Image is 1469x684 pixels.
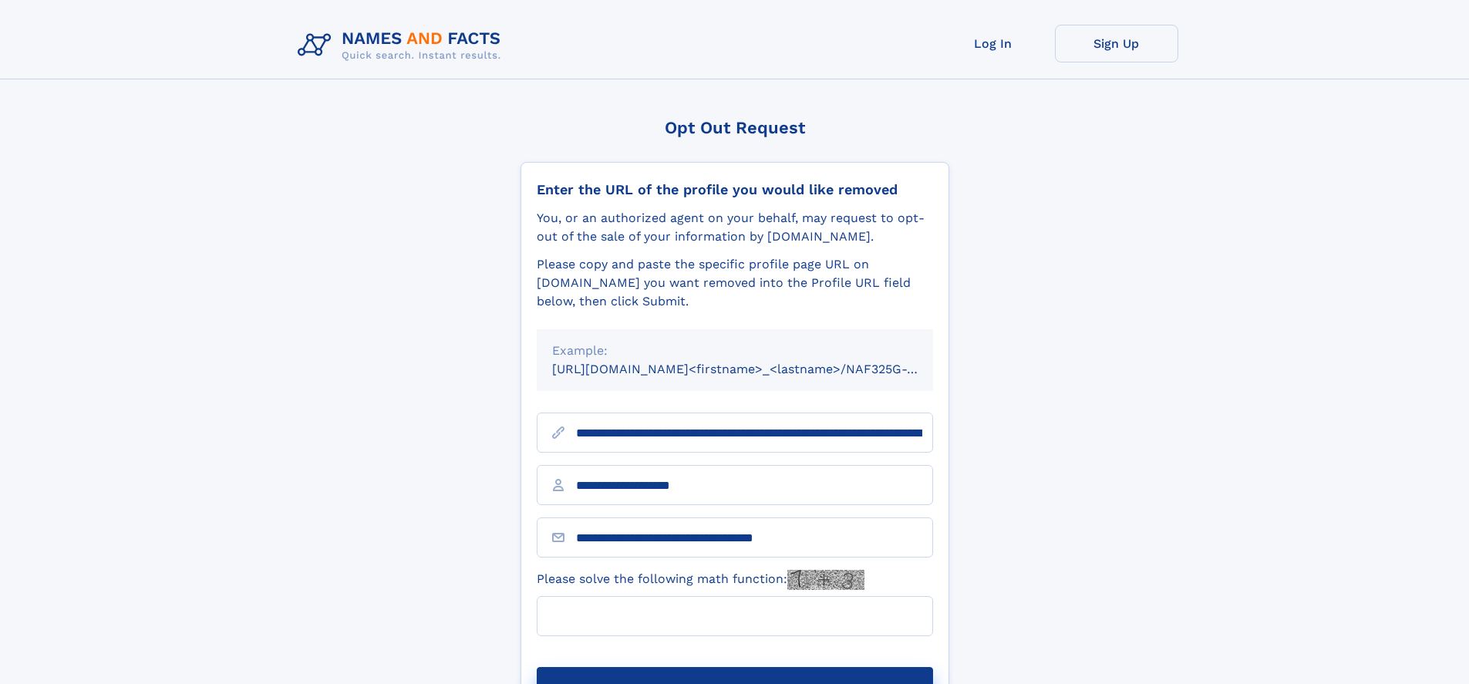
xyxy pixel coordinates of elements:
[291,25,514,66] img: Logo Names and Facts
[537,570,864,590] label: Please solve the following math function:
[552,362,962,376] small: [URL][DOMAIN_NAME]<firstname>_<lastname>/NAF325G-xxxxxxxx
[537,255,933,311] div: Please copy and paste the specific profile page URL on [DOMAIN_NAME] you want removed into the Pr...
[1055,25,1178,62] a: Sign Up
[537,181,933,198] div: Enter the URL of the profile you would like removed
[932,25,1055,62] a: Log In
[521,118,949,137] div: Opt Out Request
[552,342,918,360] div: Example:
[537,209,933,246] div: You, or an authorized agent on your behalf, may request to opt-out of the sale of your informatio...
